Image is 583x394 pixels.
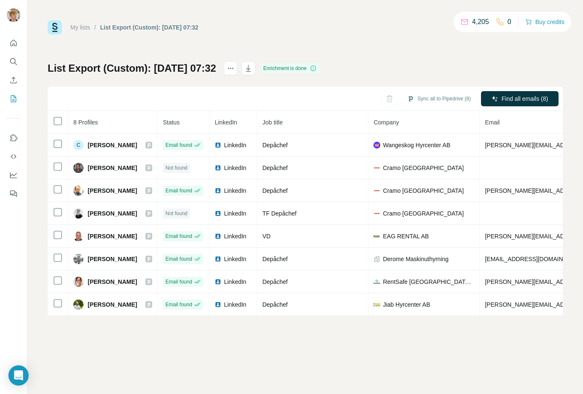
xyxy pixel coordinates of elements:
[215,165,221,171] img: LinkedIn logo
[73,254,83,264] img: Avatar
[224,62,237,75] button: actions
[262,278,287,285] span: Depåchef
[165,210,187,217] span: Not found
[224,186,246,195] span: LinkedIn
[373,233,380,240] img: company-logo
[224,164,246,172] span: LinkedIn
[383,255,449,263] span: Derome Maskinuthyrning
[262,142,287,148] span: Depåchef
[100,23,199,32] div: List Export (Custom): [DATE] 07:32
[262,233,270,240] span: VD
[48,62,216,75] h1: List Export (Custom): [DATE] 07:32
[401,92,477,105] button: Sync all to Pipedrive (8)
[383,186,464,195] span: Cramo [GEOGRAPHIC_DATA]
[373,165,380,171] img: company-logo
[373,278,380,285] img: company-logo
[88,141,137,149] span: [PERSON_NAME]
[262,187,287,194] span: Depåchef
[88,209,137,218] span: [PERSON_NAME]
[383,278,474,286] span: RentSafe [GEOGRAPHIC_DATA] AB
[88,232,137,240] span: [PERSON_NAME]
[261,63,320,73] div: Enrichment is done
[215,119,237,126] span: LinkedIn
[163,119,180,126] span: Status
[472,17,489,27] p: 4,205
[7,186,20,201] button: Feedback
[7,54,20,69] button: Search
[485,119,500,126] span: Email
[383,164,464,172] span: Cramo [GEOGRAPHIC_DATA]
[373,187,380,194] img: company-logo
[481,91,559,106] button: Find all emails (8)
[262,301,287,308] span: Depåchef
[215,187,221,194] img: LinkedIn logo
[224,209,246,218] span: LinkedIn
[383,300,430,309] span: Jiab Hyrcenter AB
[165,164,187,172] span: Not found
[224,141,246,149] span: LinkedIn
[88,186,137,195] span: [PERSON_NAME]
[502,94,548,103] span: Find all emails (8)
[262,165,287,171] span: Depåchef
[383,232,429,240] span: EAG RENTAL AB
[224,232,246,240] span: LinkedIn
[215,142,221,148] img: LinkedIn logo
[73,140,83,150] div: C
[215,233,221,240] img: LinkedIn logo
[165,232,192,240] span: Email found
[262,210,296,217] span: TF Depåchef
[73,208,83,219] img: Avatar
[262,256,287,262] span: Depåchef
[70,24,90,31] a: My lists
[215,256,221,262] img: LinkedIn logo
[73,300,83,310] img: Avatar
[215,278,221,285] img: LinkedIn logo
[383,141,450,149] span: Wangeskog Hyrcenter AB
[7,73,20,88] button: Enrich CSV
[88,164,137,172] span: [PERSON_NAME]
[7,35,20,51] button: Quick start
[373,119,399,126] span: Company
[73,231,83,241] img: Avatar
[94,23,96,32] li: /
[7,91,20,106] button: My lists
[48,20,62,35] img: Surfe Logo
[165,187,192,194] span: Email found
[165,278,192,286] span: Email found
[165,255,192,263] span: Email found
[88,300,137,309] span: [PERSON_NAME]
[215,210,221,217] img: LinkedIn logo
[224,278,246,286] span: LinkedIn
[224,255,246,263] span: LinkedIn
[7,149,20,164] button: Use Surfe API
[8,365,29,386] div: Open Intercom Messenger
[7,167,20,183] button: Dashboard
[373,210,380,217] img: company-logo
[7,8,20,22] img: Avatar
[73,277,83,287] img: Avatar
[224,300,246,309] span: LinkedIn
[7,130,20,146] button: Use Surfe on LinkedIn
[73,119,98,126] span: 8 Profiles
[508,17,511,27] p: 0
[73,163,83,173] img: Avatar
[525,16,564,28] button: Buy credits
[215,301,221,308] img: LinkedIn logo
[88,255,137,263] span: [PERSON_NAME]
[373,301,380,308] img: company-logo
[262,119,282,126] span: Job title
[88,278,137,286] span: [PERSON_NAME]
[373,142,380,148] img: company-logo
[383,209,464,218] span: Cramo [GEOGRAPHIC_DATA]
[165,301,192,308] span: Email found
[73,186,83,196] img: Avatar
[165,141,192,149] span: Email found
